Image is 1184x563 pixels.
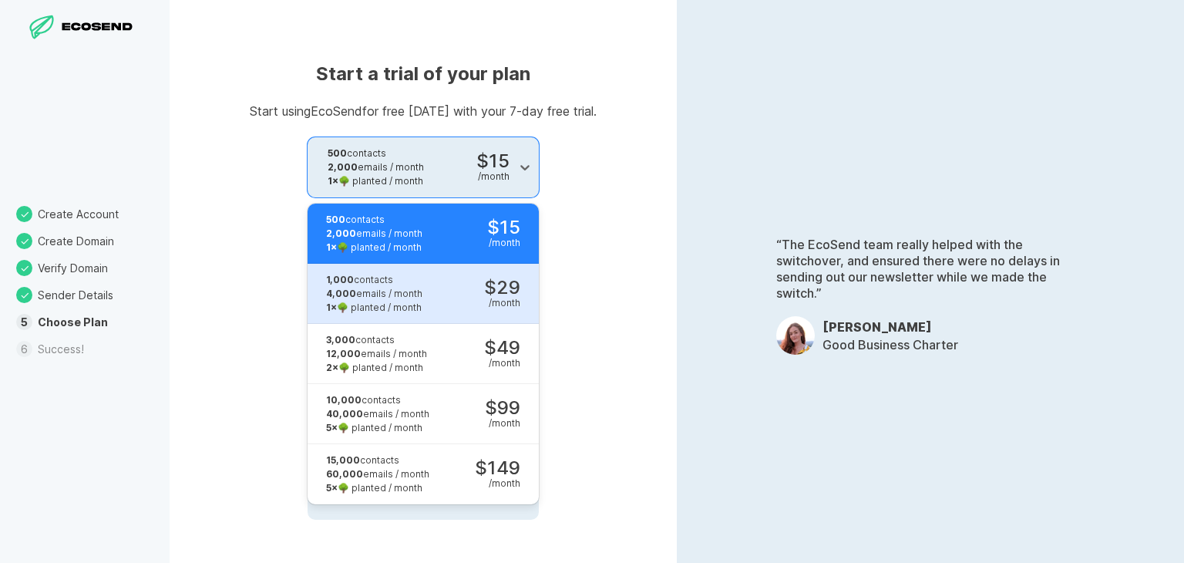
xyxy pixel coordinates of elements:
[475,459,520,489] div: $149
[326,394,362,406] strong: 10,000
[326,422,338,433] strong: 5 ×
[326,347,427,361] div: emails / month
[326,481,429,495] div: 🌳 planted / month
[328,174,424,188] div: 🌳 planted / month
[489,237,520,248] div: / month
[489,297,520,308] div: / month
[326,333,427,347] div: contacts
[487,218,520,248] div: $15
[326,421,429,435] div: 🌳 planted / month
[326,361,427,375] div: 🌳 planted / month
[776,316,815,355] img: OpDfwsLJpxJND2XqePn68R8dM.jpeg
[250,62,597,86] h1: Start a trial of your plan
[326,287,422,301] div: emails / month
[326,288,356,299] strong: 4,000
[326,454,360,466] strong: 15,000
[822,337,958,353] p: Good Business Charter
[326,241,422,255] div: 🌳 planted / month
[478,170,510,182] div: / month
[328,160,424,174] div: emails / month
[326,274,354,285] strong: 1,000
[326,241,337,253] strong: 1 ×
[822,319,958,335] h3: [PERSON_NAME]
[326,302,337,313] strong: 1 ×
[326,467,429,481] div: emails / month
[476,152,510,182] div: $15
[326,213,422,227] div: contacts
[326,453,429,467] div: contacts
[484,278,520,308] div: $29
[328,147,424,160] div: contacts
[326,348,361,359] strong: 12,000
[485,399,520,429] div: $99
[326,273,422,287] div: contacts
[489,477,520,489] div: / month
[326,407,429,421] div: emails / month
[326,362,338,373] strong: 2 ×
[776,237,1085,301] p: “The EcoSend team really helped with the switchover, and ensured there were no delays in sending ...
[326,408,363,420] strong: 40,000
[489,417,520,429] div: / month
[326,214,345,225] strong: 500
[326,228,356,239] strong: 2,000
[326,334,355,346] strong: 3,000
[326,468,363,480] strong: 60,000
[328,175,338,187] strong: 1 ×
[326,301,422,315] div: 🌳 planted / month
[326,482,338,494] strong: 5 ×
[326,227,422,241] div: emails / month
[326,393,429,407] div: contacts
[328,161,358,173] strong: 2,000
[489,357,520,369] div: / month
[328,147,347,159] strong: 500
[250,105,597,117] p: Start using EcoSend for free [DATE] with your 7-day free trial.
[484,339,520,369] div: $49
